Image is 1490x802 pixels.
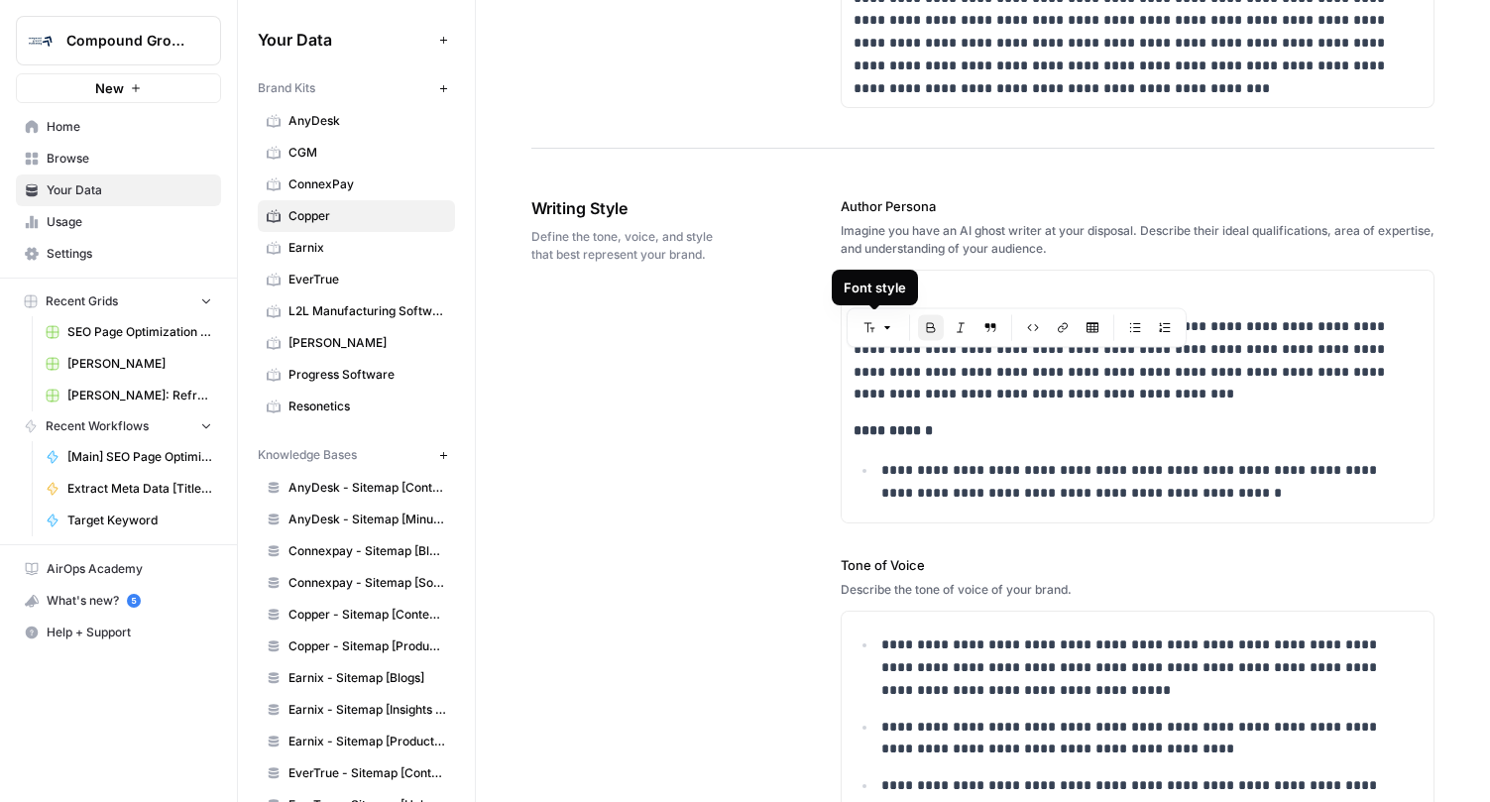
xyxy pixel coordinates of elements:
[46,292,118,310] span: Recent Grids
[531,196,730,220] span: Writing Style
[258,535,455,567] a: Connexpay - Sitemap [Blogs & Whitepapers]
[258,137,455,169] a: CGM
[258,599,455,630] a: Copper - Sitemap [Content: Blogs, Guides, etc.]
[288,112,446,130] span: AnyDesk
[47,118,212,136] span: Home
[67,448,212,466] span: [Main] SEO Page Optimization
[16,73,221,103] button: New
[258,567,455,599] a: Connexpay - Sitemap [Solutions]
[258,232,455,264] a: Earnix
[37,473,221,505] a: Extract Meta Data [Title, Meta & H1]
[288,764,446,782] span: EverTrue - Sitemap [Content via /learn]
[127,594,141,608] a: 5
[288,479,446,497] span: AnyDesk - Sitemap [Content Resources]
[258,757,455,789] a: EverTrue - Sitemap [Content via /learn]
[288,398,446,415] span: Resonetics
[288,511,446,528] span: AnyDesk - Sitemap [Minus Content Resources]
[258,28,431,52] span: Your Data
[16,286,221,316] button: Recent Grids
[258,446,357,464] span: Knowledge Bases
[288,366,446,384] span: Progress Software
[23,23,58,58] img: Compound Growth Logo
[258,630,455,662] a: Copper - Sitemap [Product Features]
[258,726,455,757] a: Earnix - Sitemap [Products & Capabilities]
[16,585,221,617] button: What's new? 5
[841,555,1434,575] label: Tone of Voice
[47,181,212,199] span: Your Data
[258,105,455,137] a: AnyDesk
[16,111,221,143] a: Home
[288,574,446,592] span: Connexpay - Sitemap [Solutions]
[67,355,212,373] span: [PERSON_NAME]
[67,480,212,498] span: Extract Meta Data [Title, Meta & H1]
[16,206,221,238] a: Usage
[288,733,446,750] span: Earnix - Sitemap [Products & Capabilities]
[258,472,455,504] a: AnyDesk - Sitemap [Content Resources]
[16,174,221,206] a: Your Data
[288,701,446,719] span: Earnix - Sitemap [Insights Center - Brochures, Webinars, Videos, Infographics, Case Studies]
[288,239,446,257] span: Earnix
[288,606,446,624] span: Copper - Sitemap [Content: Blogs, Guides, etc.]
[37,316,221,348] a: SEO Page Optimization Deliverables [[PERSON_NAME]]
[258,662,455,694] a: Earnix - Sitemap [Blogs]
[16,143,221,174] a: Browse
[47,213,212,231] span: Usage
[95,78,124,98] span: New
[16,553,221,585] a: AirOps Academy
[258,200,455,232] a: Copper
[67,387,212,404] span: [PERSON_NAME]: Refresh Existing Content
[37,441,221,473] a: [Main] SEO Page Optimization
[37,505,221,536] a: Target Keyword
[841,196,1434,216] label: Author Persona
[288,175,446,193] span: ConnexPay
[288,144,446,162] span: CGM
[288,207,446,225] span: Copper
[258,169,455,200] a: ConnexPay
[258,391,455,422] a: Resonetics
[258,359,455,391] a: Progress Software
[16,238,221,270] a: Settings
[288,334,446,352] span: [PERSON_NAME]
[258,694,455,726] a: Earnix - Sitemap [Insights Center - Brochures, Webinars, Videos, Infographics, Case Studies]
[288,271,446,288] span: EverTrue
[47,245,212,263] span: Settings
[258,79,315,97] span: Brand Kits
[66,31,186,51] span: Compound Growth
[47,560,212,578] span: AirOps Academy
[16,411,221,441] button: Recent Workflows
[531,228,730,264] span: Define the tone, voice, and style that best represent your brand.
[258,264,455,295] a: EverTrue
[258,327,455,359] a: [PERSON_NAME]
[17,586,220,616] div: What's new?
[841,581,1434,599] div: Describe the tone of voice of your brand.
[37,348,221,380] a: [PERSON_NAME]
[47,624,212,641] span: Help + Support
[67,323,212,341] span: SEO Page Optimization Deliverables [[PERSON_NAME]]
[37,380,221,411] a: [PERSON_NAME]: Refresh Existing Content
[288,542,446,560] span: Connexpay - Sitemap [Blogs & Whitepapers]
[16,16,221,65] button: Workspace: Compound Growth
[47,150,212,168] span: Browse
[131,596,136,606] text: 5
[288,669,446,687] span: Earnix - Sitemap [Blogs]
[258,504,455,535] a: AnyDesk - Sitemap [Minus Content Resources]
[46,417,149,435] span: Recent Workflows
[288,302,446,320] span: L2L Manufacturing Software
[288,637,446,655] span: Copper - Sitemap [Product Features]
[844,278,906,297] div: Font style
[16,617,221,648] button: Help + Support
[258,295,455,327] a: L2L Manufacturing Software
[67,512,212,529] span: Target Keyword
[841,222,1434,258] div: Imagine you have an AI ghost writer at your disposal. Describe their ideal qualifications, area o...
